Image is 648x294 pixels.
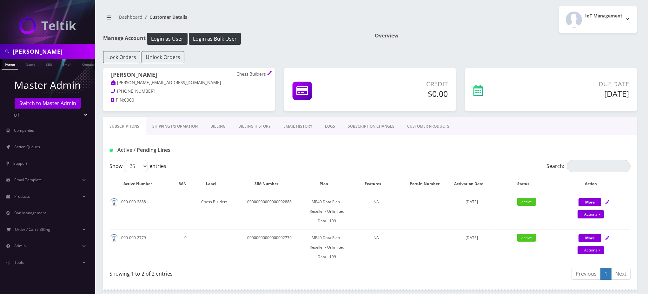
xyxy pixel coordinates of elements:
[375,33,637,39] h1: Overview
[361,79,448,89] p: Credit
[199,194,229,229] td: Chess Builders
[448,175,495,193] th: Activation Date: activate to sort column ascending
[79,59,100,69] a: Company
[110,230,172,265] td: 000-000-2779
[345,175,407,193] th: Features: activate to sort column ascending
[466,235,478,240] span: [DATE]
[572,268,601,280] a: Previous
[119,14,142,20] a: Dashboard
[466,199,478,204] span: [DATE]
[111,71,267,79] h1: [PERSON_NAME]
[13,161,27,166] span: Support
[236,71,267,77] p: Chess Builders
[103,51,140,63] button: Lock Orders
[142,51,184,63] button: Unlock Orders
[109,149,113,152] img: Active / Pending Lines
[142,14,187,20] li: Customer Details
[147,33,188,45] button: Login as User
[23,59,38,69] a: Name
[14,128,34,133] span: Companies
[103,117,146,136] a: Subscriptions
[189,35,241,42] a: Login as Bulk User
[146,35,189,42] a: Login as User
[146,117,204,136] a: Shipping Information
[111,97,124,104] a: PIN:
[309,175,345,193] th: Plan: activate to sort column ascending
[110,234,118,242] img: default.png
[407,175,448,193] th: Port-In Number: activate to sort column ascending
[111,80,221,86] a: [PERSON_NAME][EMAIL_ADDRESS][DOMAIN_NAME]
[117,88,155,94] span: [PHONE_NUMBER]
[401,117,456,136] a: CUSTOMER PRODUCTS
[600,268,612,280] a: 1
[230,230,309,265] td: 00000000000000002779
[110,175,172,193] th: Active Number: activate to sort column ascending
[345,230,407,265] td: NA
[345,194,407,229] td: NA
[172,175,199,193] th: BAN: activate to sort column ascending
[517,198,536,206] span: active
[578,246,604,254] a: Actions
[578,210,604,218] a: Actions
[579,234,601,242] button: More
[496,175,557,193] th: Status: activate to sort column ascending
[172,230,199,265] td: 0
[2,59,18,70] a: Phone
[110,194,172,229] td: 000-000-2888
[15,98,81,109] a: Switch to Master Admin
[546,160,631,172] label: Search:
[309,194,345,229] td: MR40 Data Plan - Reseller - Unlimited Data - $99
[199,175,229,193] th: Label: activate to sort column ascending
[19,17,76,34] img: IoT
[341,117,401,136] a: SUBSCRIPTION CHANGES
[14,194,30,199] span: Products
[14,243,26,249] span: Admin
[528,89,629,98] h5: [DATE]
[103,33,365,45] h1: Manage Account
[13,45,94,57] input: Search in Company
[579,198,601,206] button: More
[43,59,55,69] a: SIM
[567,160,631,172] input: Search:
[109,267,365,277] div: Showing 1 to 2 of 2 entries
[14,210,46,216] span: Ban Management
[109,160,166,172] label: Show entries
[15,227,50,232] span: Order / Cart / Billing
[189,33,241,45] button: Login as Bulk User
[59,59,75,69] a: Email
[14,177,42,183] span: Email Template
[124,97,134,103] span: 0000
[528,79,629,89] p: Due Date
[585,13,622,19] h2: IoT Management
[14,260,24,265] span: Tools
[14,144,40,150] span: Action Queues
[309,230,345,265] td: MR40 Data Plan - Reseller - Unlimited Data - $99
[110,198,118,206] img: default.png
[230,194,309,229] td: 00000000000000002888
[103,10,365,29] nav: breadcrumb
[277,117,319,136] a: EMAIL HISTORY
[109,147,277,153] h1: Active / Pending Lines
[319,117,341,136] a: LOGS
[232,117,277,136] a: Billing History
[230,175,309,193] th: SIM Number: activate to sort column ascending
[124,160,148,172] select: Showentries
[611,268,631,280] a: Next
[204,117,232,136] a: Billing
[559,6,637,33] button: IoT Management
[361,89,448,98] h5: $0.00
[517,234,536,242] span: active
[558,175,630,193] th: Action: activate to sort column ascending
